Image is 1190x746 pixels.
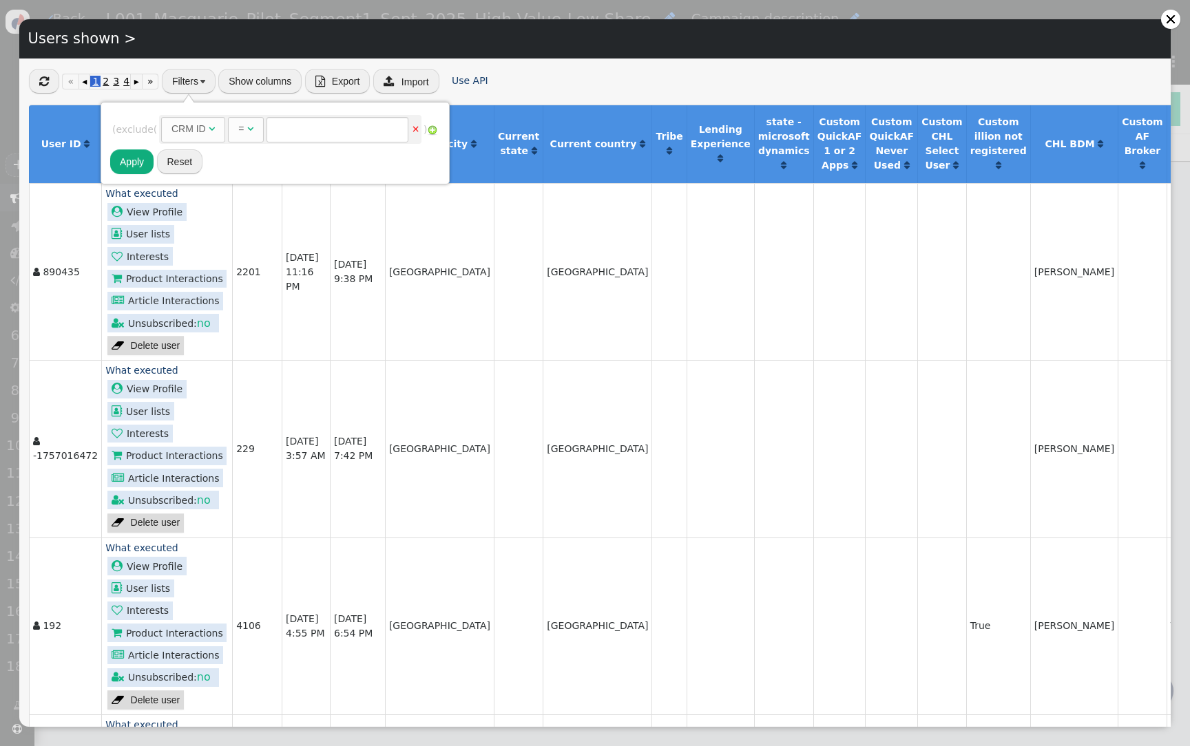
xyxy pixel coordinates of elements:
[154,124,157,135] span: (
[112,514,124,531] span: 
[19,19,1171,58] div: Users shown >
[452,75,488,86] a: Use API
[921,116,962,171] b: Custom CHL Select User
[334,613,373,639] span: [DATE] 6:54 PM
[471,139,477,149] span: Click to sort
[112,383,127,394] span: 
[107,314,219,332] div: Unsubscribed:
[112,317,128,328] span: 
[112,295,128,306] span: 
[532,145,537,156] a: 
[970,116,1027,156] b: Custom illion not registered
[286,613,324,639] span: [DATE] 4:55 PM
[640,139,645,149] span: Click to sort
[130,74,141,89] a: ▸
[105,542,178,553] a: What executed
[1140,160,1145,170] span: Click to sort
[1140,160,1145,171] a: 
[107,690,184,710] a: Delete user
[656,131,682,142] b: Tribe
[107,624,227,642] a: Product Interactions
[197,670,211,683] span: no
[112,449,126,460] span: 
[29,69,59,94] button: 
[33,436,40,446] span: 
[232,537,282,714] td: 4106
[107,447,227,465] a: Product Interactions
[112,405,126,416] span: 
[79,74,90,89] a: ◂
[112,560,127,571] span: 
[781,160,786,170] span: Click to sort
[62,74,79,89] a: «
[43,620,61,631] span: 192
[543,360,651,537] td: [GEOGRAPHIC_DATA]
[953,160,959,170] span: Click to sort
[543,183,651,360] td: [GEOGRAPHIC_DATA]
[41,138,81,149] b: User ID
[105,188,178,199] a: What executed
[385,360,494,537] td: [GEOGRAPHIC_DATA]
[498,131,539,156] b: Current state
[218,69,302,94] button: Show columns
[232,360,282,537] td: 229
[112,228,126,239] span: 
[718,153,723,164] a: 
[112,671,128,682] span: 
[112,494,128,505] span: 
[232,183,282,360] td: 2201
[112,337,124,354] span: 
[543,537,651,714] td: [GEOGRAPHIC_DATA]
[904,160,910,170] span: Click to sort
[667,146,672,156] span: Click to sort
[162,69,216,94] button: Filters
[112,472,128,483] span: 
[667,145,672,156] a: 
[869,116,914,171] b: Custom QuickAF Never Used
[1030,537,1118,714] td: [PERSON_NAME]
[107,668,219,687] div: Unsubscribed:
[107,646,223,665] a: Article Interactions
[107,579,174,598] a: User lists
[1098,138,1103,149] a: 
[116,124,153,135] span: Inverse the next statement. Use parentheses to inverse complex condition.
[39,76,49,87] span: 
[758,116,810,156] b: state - microsoft dynamics
[412,123,420,134] a: ×
[107,425,173,443] a: Interests
[84,138,90,149] a: 
[33,621,40,630] span: 
[247,124,253,134] span: 
[817,116,862,171] b: Custom QuickAF 1 or 2 Apps
[200,80,205,83] img: trigger_black.png
[332,76,359,87] span: Export
[90,76,101,87] span: 1
[107,336,184,355] a: Delete user
[286,252,318,292] span: [DATE] 11:16 PM
[33,267,40,277] span: 
[904,160,910,171] a: 
[1098,139,1103,149] span: Click to sort
[112,627,126,638] span: 
[197,493,211,507] span: no
[966,537,1030,714] td: True
[107,247,173,266] a: Interests
[1030,360,1118,537] td: [PERSON_NAME]
[781,160,786,171] a: 
[112,273,126,284] span: 
[238,122,244,136] div: =
[112,649,128,660] span: 
[110,149,154,174] button: Apply
[142,74,159,89] a: »
[112,582,126,593] span: 
[157,149,203,174] button: Reset
[385,183,494,360] td: [GEOGRAPHIC_DATA]
[550,138,637,149] b: Current country
[384,76,395,87] span: 
[107,469,223,487] a: Article Interactions
[424,124,427,135] span: )
[112,251,127,262] span: 
[107,601,173,620] a: Interests
[286,436,326,461] span: [DATE] 3:57 AM
[43,266,79,277] span: 890435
